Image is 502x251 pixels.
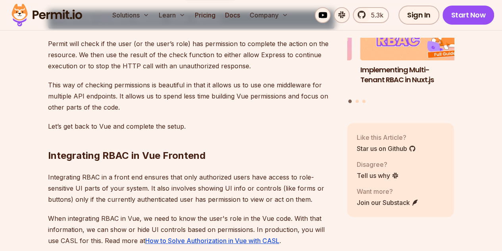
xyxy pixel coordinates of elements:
[442,6,494,25] a: Start Now
[362,100,365,103] button: Go to slide 3
[245,0,352,95] li: 3 of 3
[348,100,352,103] button: Go to slide 1
[398,6,439,25] a: Sign In
[357,187,419,196] p: Want more?
[156,7,188,23] button: Learn
[48,213,335,246] p: When integrating RBAC in Vue, we need to know the user's role in the Vue code. With that informat...
[360,0,467,95] a: Implementing Multi-Tenant RBAC in Nuxt.jsImplementing Multi-Tenant RBAC in Nuxt.js
[353,7,389,23] a: 5.3k
[222,7,243,23] a: Docs
[357,171,399,180] a: Tell us why
[357,144,416,153] a: Star us on Github
[357,133,416,142] p: Like this Article?
[8,2,86,29] img: Permit logo
[48,172,335,205] p: Integrating RBAC in a front end ensures that only authorized users have access to role-sensitive ...
[192,7,219,23] a: Pricing
[48,121,335,132] p: Let’s get back to Vue and complete the setup.
[366,10,383,20] span: 5.3k
[356,100,359,103] button: Go to slide 2
[48,38,335,71] p: Permit will check if the user (or the user’s role) has permission to complete the action on the r...
[360,0,467,95] li: 1 of 3
[347,0,454,104] div: Posts
[246,7,291,23] button: Company
[245,65,352,95] h3: Policy-Based Access Control (PBAC) Isn’t as Great as You Think
[48,79,335,113] p: This way of checking permissions is beautiful in that it allows us to use one middleware for mult...
[145,237,279,245] a: How to Solve Authorization in Vue with CASL
[357,198,419,207] a: Join our Substack
[360,65,467,85] h3: Implementing Multi-Tenant RBAC in Nuxt.js
[357,160,399,169] p: Disagree?
[48,118,335,162] h2: Integrating RBAC in Vue Frontend
[109,7,152,23] button: Solutions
